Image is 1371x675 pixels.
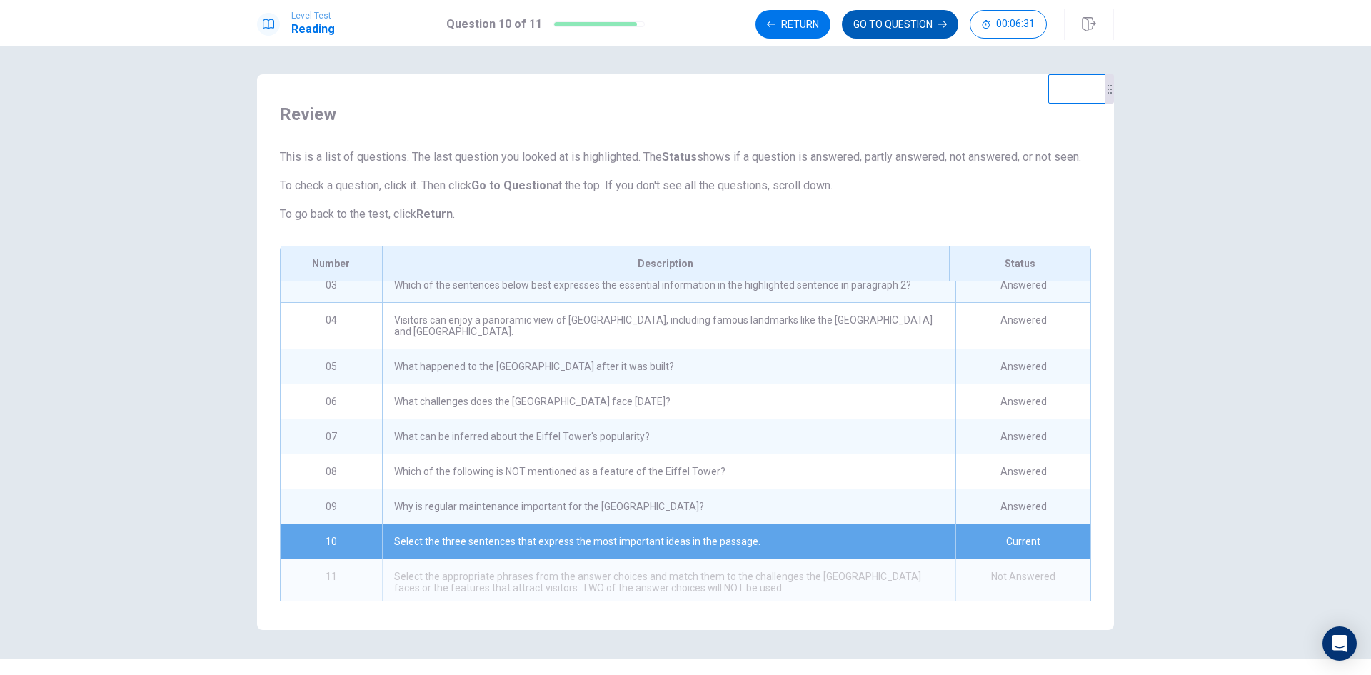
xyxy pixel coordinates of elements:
[955,454,1090,489] div: Answered
[382,489,955,524] div: Why is regular maintenance important for the [GEOGRAPHIC_DATA]?
[382,349,955,384] div: What happened to the [GEOGRAPHIC_DATA] after it was built?
[955,559,1090,605] div: Not Answered
[281,303,382,349] div: 04
[281,349,382,384] div: 05
[996,19,1035,30] span: 00:06:31
[281,489,382,524] div: 09
[842,10,958,39] button: GO TO QUESTION
[280,177,1091,194] p: To check a question, click it. Then click at the top. If you don't see all the questions, scroll ...
[382,559,955,605] div: Select the appropriate phrases from the answer choices and match them to the challenges the [GEOG...
[955,384,1090,419] div: Answered
[281,384,382,419] div: 06
[382,454,955,489] div: Which of the following is NOT mentioned as a feature of the Eiffel Tower?
[446,16,542,33] h1: Question 10 of 11
[291,11,335,21] span: Level Test
[280,103,1091,126] span: Review
[382,384,955,419] div: What challenges does the [GEOGRAPHIC_DATA] face [DATE]?
[382,246,949,281] div: Description
[955,303,1090,349] div: Answered
[662,150,697,164] strong: Status
[281,559,382,605] div: 11
[382,419,955,454] div: What can be inferred about the Eiffel Tower's popularity?
[382,524,955,559] div: Select the three sentences that express the most important ideas in the passage.
[416,207,453,221] strong: Return
[281,454,382,489] div: 08
[281,246,382,281] div: Number
[382,268,955,302] div: Which of the sentences below best expresses the essential information in the highlighted sentence...
[281,268,382,302] div: 03
[955,419,1090,454] div: Answered
[471,179,553,192] strong: Go to Question
[755,10,830,39] button: Return
[955,524,1090,559] div: Current
[955,489,1090,524] div: Answered
[955,268,1090,302] div: Answered
[970,10,1047,39] button: 00:06:31
[955,349,1090,384] div: Answered
[291,21,335,38] h1: Reading
[280,149,1091,166] p: This is a list of questions. The last question you looked at is highlighted. The shows if a quest...
[949,246,1090,281] div: Status
[382,303,955,349] div: Visitors can enjoy a panoramic view of [GEOGRAPHIC_DATA], including famous landmarks like the [GE...
[281,524,382,559] div: 10
[1322,626,1357,661] div: Open Intercom Messenger
[280,206,1091,223] p: To go back to the test, click .
[281,419,382,454] div: 07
